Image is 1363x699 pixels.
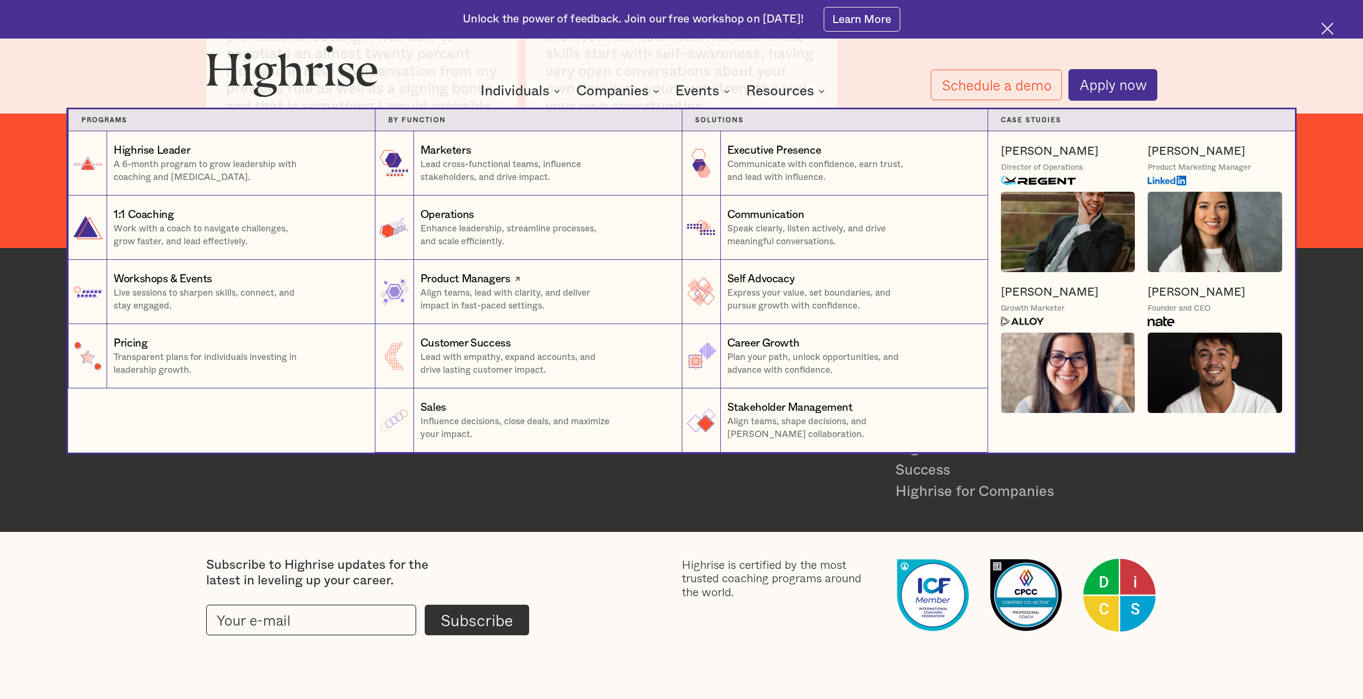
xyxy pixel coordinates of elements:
div: Executive Presence [727,143,822,159]
img: Cross icon [1321,22,1334,35]
div: Customer Success [420,336,510,351]
div: Sales [420,400,446,416]
p: A 6-month program to grow leadership with coaching and [MEDICAL_DATA]. [114,158,306,183]
p: Lead cross-functional teams, influence stakeholders, and drive impact. [420,158,613,183]
div: Highrise Leader [114,143,190,159]
input: Subscribe [425,605,529,636]
a: Product ManagersAlign teams, lead with clarity, and deliver impact in fast-paced settings. [375,260,682,324]
input: Your e-mail [206,605,417,636]
a: [PERSON_NAME] [1148,144,1245,159]
form: current-footer-subscribe-form [206,605,529,636]
p: Align teams, lead with clarity, and deliver impact in fast-paced settings. [420,287,613,312]
div: Operations [420,207,474,223]
div: 1:1 Coaching [114,207,174,223]
div: Communication [727,207,804,223]
a: Schedule a demo [931,70,1062,101]
p: Enhance leadership, streamline processes, and scale efficiently. [420,222,613,247]
strong: Case Studies [1001,117,1061,123]
p: Speak clearly, listen actively, and drive meaningful conversations. [727,222,920,247]
p: Align teams, shape decisions, and [PERSON_NAME] collaboration. [727,415,920,440]
a: Self AdvocacyExpress your value, set boundaries, and pursue growth with confidence. [682,260,989,324]
div: Pricing [114,336,147,351]
a: CommunicationSpeak clearly, listen actively, and drive meaningful conversations. [682,196,989,260]
a: PricingTransparent plans for individuals investing in leadership growth. [68,324,375,388]
a: [PERSON_NAME] [1001,285,1098,300]
div: Product Managers [420,272,510,287]
a: MarketersLead cross-functional teams, influence stakeholders, and drive impact. [375,131,682,196]
a: [PERSON_NAME] [1148,285,1245,300]
div: Director of Operations [1001,162,1083,172]
nav: Individuals [360,84,1003,453]
a: Career GrowthPlan your path, unlock opportunities, and advance with confidence. [682,324,989,388]
a: Learn More [824,7,900,31]
p: Live sessions to sharpen skills, connect, and stay engaged. [114,287,306,312]
a: Highrise LeaderA 6-month program to grow leadership with coaching and [MEDICAL_DATA]. [68,131,375,196]
a: Highrise for Companies [895,481,1088,503]
a: 1:1 CoachingWork with a coach to navigate challenges, grow faster, and lead effectively. [68,196,375,260]
strong: Solutions [695,117,744,123]
div: Marketers [420,143,471,159]
p: Lead with empathy, expand accounts, and drive lasting customer impact. [420,351,613,376]
div: Product Marketing Manager [1148,162,1251,172]
a: Apply now [1068,69,1157,100]
p: Express your value, set boundaries, and pursue growth with confidence. [727,287,920,312]
strong: Programs [81,117,127,123]
div: Founder and CEO [1148,303,1211,313]
p: Plan your path, unlock opportunities, and advance with confidence. [727,351,920,376]
div: Growth Marketer [1001,303,1065,313]
div: Subscribe to Highrise updates for the latest in leveling up your career. [206,558,463,589]
a: [PERSON_NAME] [1001,144,1098,159]
p: Work with a coach to navigate challenges, grow faster, and lead effectively. [114,222,306,247]
div: Career Growth [727,336,800,351]
a: Executive PresenceCommunicate with confidence, earn trust, and lead with influence. [682,131,989,196]
a: OperationsEnhance leadership, streamline processes, and scale efficiently. [375,196,682,260]
a: Customer SuccessLead with empathy, expand accounts, and drive lasting customer impact. [375,324,682,388]
a: SalesInfluence decisions, close deals, and maximize your impact. [375,388,682,453]
strong: by function [388,117,446,123]
div: Unlock the power of feedback. Join our free workshop on [DATE]! [463,12,804,27]
img: Highrise logo [206,45,378,97]
div: Self Advocacy [727,272,795,287]
p: Communicate with confidence, earn trust, and lead with influence. [727,158,920,183]
p: Transparent plans for individuals investing in leadership growth. [114,351,306,376]
a: Stakeholder ManagementAlign teams, shape decisions, and [PERSON_NAME] collaboration. [682,388,989,453]
div: Workshops & Events [114,272,212,287]
a: Highrise for Customer Success [895,438,1088,481]
div: Stakeholder Management [727,400,853,416]
a: Workshops & EventsLive sessions to sharpen skills, connect, and stay engaged. [68,260,375,324]
div: Highrise is certified by the most trusted coaching programs around the world. [682,558,874,598]
p: Influence decisions, close deals, and maximize your impact. [420,415,613,440]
